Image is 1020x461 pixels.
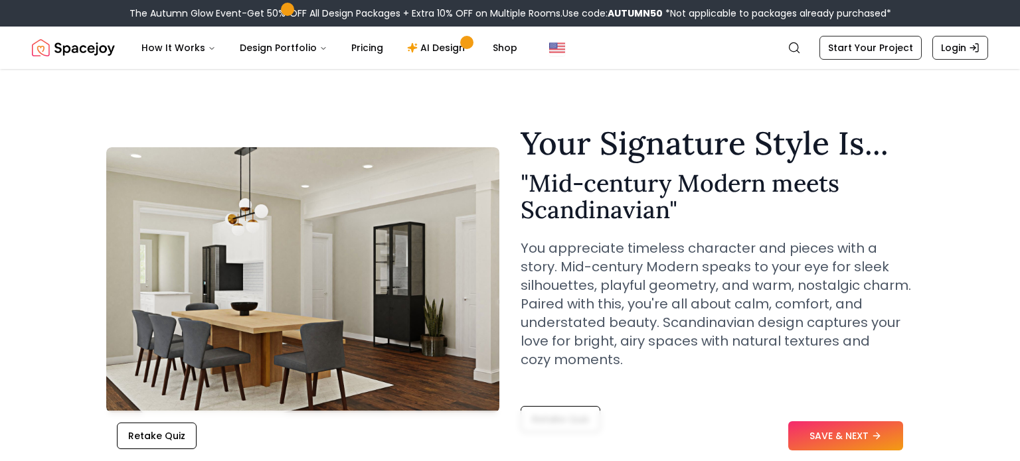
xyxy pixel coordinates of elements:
nav: Global [32,27,988,69]
img: United States [549,40,565,56]
a: Login [932,36,988,60]
button: SAVE & NEXT [788,421,903,450]
a: Shop [482,34,528,61]
p: You appreciate timeless character and pieces with a story. Mid-century Modern speaks to your eye ... [521,239,914,369]
img: Mid-century Modern meets Scandinavian Style Example [106,147,499,413]
b: AUTUMN50 [608,7,663,20]
div: The Autumn Glow Event-Get 50% OFF All Design Packages + Extra 10% OFF on Multiple Rooms. [129,7,891,20]
button: Retake Quiz [117,423,197,449]
a: Spacejoy [32,34,115,61]
a: AI Design [396,34,479,61]
button: Retake Quiz [521,406,600,432]
img: Spacejoy Logo [32,34,115,61]
span: Use code: [562,7,663,20]
h2: " Mid-century Modern meets Scandinavian " [521,170,914,223]
nav: Main [131,34,528,61]
span: *Not applicable to packages already purchased* [663,7,891,20]
h1: Your Signature Style Is... [521,127,914,159]
a: Start Your Project [819,36,922,60]
a: Pricing [341,34,394,61]
button: Design Portfolio [229,34,338,61]
button: How It Works [131,34,226,61]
